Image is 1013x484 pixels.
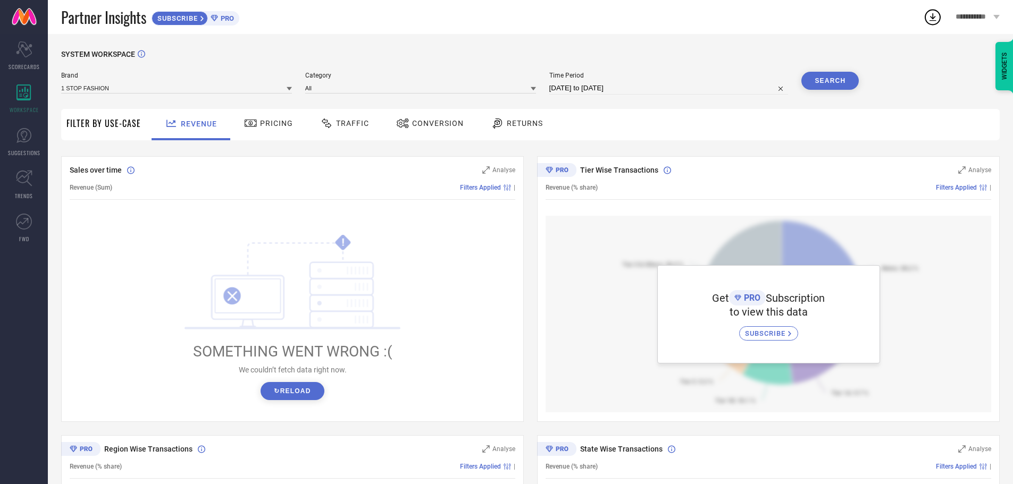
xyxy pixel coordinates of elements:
[218,14,234,22] span: PRO
[66,117,141,130] span: Filter By Use-Case
[10,106,39,114] span: WORKSPACE
[482,445,490,453] svg: Zoom
[104,445,192,453] span: Region Wise Transactions
[958,445,966,453] svg: Zoom
[342,236,345,249] tspan: !
[739,318,798,341] a: SUBSCRIBE
[968,445,991,453] span: Analyse
[61,72,292,79] span: Brand
[549,72,789,79] span: Time Period
[546,463,598,470] span: Revenue (% share)
[507,119,543,128] span: Returns
[492,166,515,174] span: Analyse
[766,292,825,304] span: Subscription
[336,119,369,128] span: Traffic
[261,382,324,400] button: ↻Reload
[61,6,146,28] span: Partner Insights
[958,166,966,174] svg: Zoom
[537,163,576,179] div: Premium
[745,329,788,337] span: SUBSCRIBE
[546,184,598,191] span: Revenue (% share)
[549,82,789,95] input: Select time period
[70,184,112,191] span: Revenue (Sum)
[741,293,760,303] span: PRO
[152,9,239,26] a: SUBSCRIBEPRO
[537,442,576,458] div: Premium
[70,463,122,470] span: Revenue (% share)
[412,119,464,128] span: Conversion
[460,184,501,191] span: Filters Applied
[61,50,135,58] span: SYSTEM WORKSPACE
[730,305,808,318] span: to view this data
[70,166,122,174] span: Sales over time
[15,192,33,200] span: TRENDS
[193,343,392,360] span: SOMETHING WENT WRONG :(
[801,72,859,90] button: Search
[580,445,663,453] span: State Wise Transactions
[990,463,991,470] span: |
[968,166,991,174] span: Analyse
[936,184,977,191] span: Filters Applied
[260,119,293,128] span: Pricing
[990,184,991,191] span: |
[492,445,515,453] span: Analyse
[181,120,217,128] span: Revenue
[580,166,658,174] span: Tier Wise Transactions
[460,463,501,470] span: Filters Applied
[8,149,40,157] span: SUGGESTIONS
[61,442,101,458] div: Premium
[936,463,977,470] span: Filters Applied
[9,63,40,71] span: SCORECARDS
[152,14,200,22] span: SUBSCRIBE
[482,166,490,174] svg: Zoom
[712,292,729,304] span: Get
[239,366,347,374] span: We couldn’t fetch data right now.
[305,72,536,79] span: Category
[923,7,942,27] div: Open download list
[514,184,515,191] span: |
[514,463,515,470] span: |
[19,235,29,243] span: FWD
